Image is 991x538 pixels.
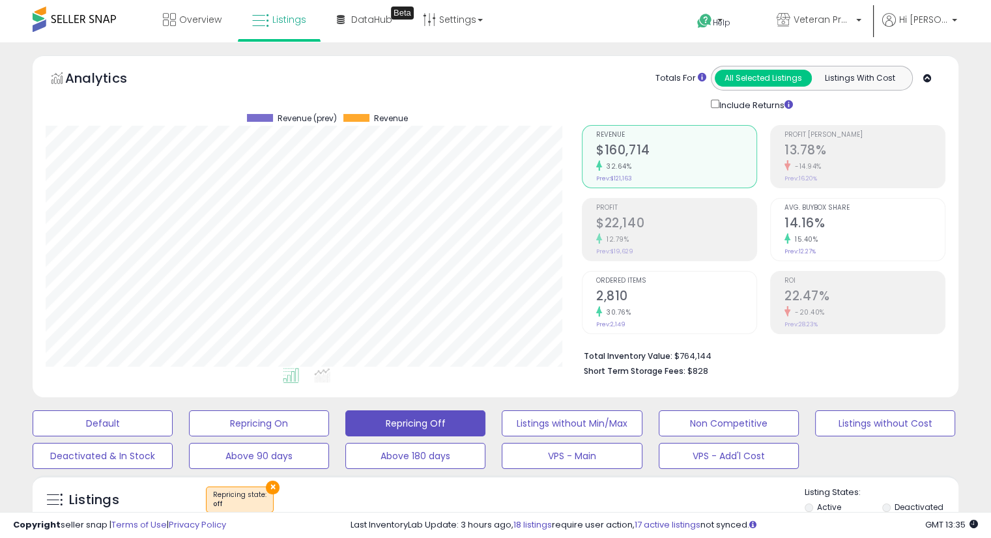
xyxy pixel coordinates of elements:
div: off [213,500,266,509]
small: 30.76% [602,307,631,317]
span: ROI [784,277,945,285]
a: Hi [PERSON_NAME] [882,13,957,42]
button: Above 90 days [189,443,329,469]
button: × [266,481,280,494]
span: Revenue (prev) [278,114,337,123]
h2: 14.16% [784,216,945,233]
button: VPS - Main [502,443,642,469]
p: Listing States: [805,487,958,499]
span: Revenue [596,132,756,139]
button: Deactivated & In Stock [33,443,173,469]
small: Prev: 12.27% [784,248,816,255]
span: Listings [272,13,306,26]
small: -14.94% [790,162,822,171]
span: Help [713,17,730,28]
span: Avg. Buybox Share [784,205,945,212]
small: Prev: 28.23% [784,320,818,328]
span: Profit [596,205,756,212]
span: Repricing state : [213,490,266,509]
div: Totals For [655,72,706,85]
small: 32.64% [602,162,631,171]
a: Privacy Policy [169,518,226,531]
span: Veteran Product Sales [794,13,852,26]
button: Repricing On [189,410,329,436]
span: Revenue [374,114,408,123]
a: Help [687,3,756,42]
button: Non Competitive [659,410,799,436]
span: $828 [687,365,708,377]
b: Short Term Storage Fees: [584,365,685,376]
button: Default [33,410,173,436]
h2: 2,810 [596,289,756,306]
button: Repricing Off [345,410,485,436]
h2: 22.47% [784,289,945,306]
small: Prev: 2,149 [596,320,625,328]
small: Prev: $19,629 [596,248,633,255]
label: Active [817,502,841,513]
h2: 13.78% [784,143,945,160]
li: $764,144 [584,347,936,363]
h5: Listings [69,491,119,509]
div: Last InventoryLab Update: 3 hours ago, require user action, not synced. [351,519,978,531]
a: Terms of Use [111,518,167,531]
h2: $22,140 [596,216,756,233]
a: 17 active listings [635,518,700,531]
button: Listings With Cost [811,70,908,87]
small: 12.79% [602,234,629,244]
button: VPS - Add'l Cost [659,443,799,469]
div: seller snap | | [13,519,226,531]
label: Deactivated [894,502,943,513]
strong: Copyright [13,518,61,531]
span: Profit [PERSON_NAME] [784,132,945,139]
small: Prev: 16.20% [784,175,817,182]
span: Hi [PERSON_NAME] [899,13,948,26]
a: 18 listings [513,518,552,531]
button: All Selected Listings [715,70,812,87]
h2: $160,714 [596,143,756,160]
span: Ordered Items [596,277,756,285]
span: 2025-10-8 13:35 GMT [925,518,978,531]
div: Tooltip anchor [391,7,414,20]
button: Above 180 days [345,443,485,469]
i: Get Help [697,13,713,29]
span: DataHub [351,13,392,26]
button: Listings without Min/Max [502,410,642,436]
small: -20.40% [790,307,825,317]
button: Listings without Cost [815,410,955,436]
small: Prev: $121,163 [596,175,632,182]
small: 15.40% [790,234,818,244]
div: Include Returns [701,97,809,112]
span: Overview [179,13,222,26]
b: Total Inventory Value: [584,350,672,361]
h5: Analytics [65,69,152,91]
